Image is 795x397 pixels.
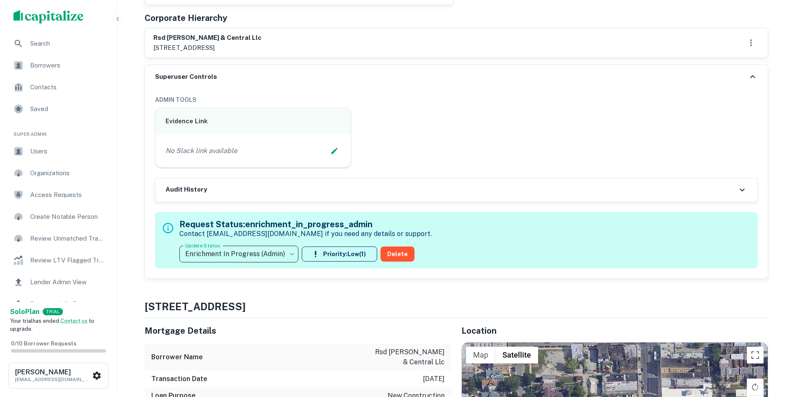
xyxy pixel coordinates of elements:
[7,272,110,292] a: Lender Admin View
[179,242,298,266] div: Enrichment In Progress (Admin)
[155,95,758,104] h6: ADMIN TOOLS
[153,43,262,53] p: [STREET_ADDRESS]
[151,374,207,384] h6: Transaction Date
[7,141,110,161] a: Users
[461,324,768,337] h5: Location
[7,34,110,54] a: Search
[145,299,768,314] h4: [STREET_ADDRESS]
[8,363,109,389] button: [PERSON_NAME][EMAIL_ADDRESS][DOMAIN_NAME]
[7,228,110,249] a: Review Unmatched Transactions
[466,347,495,363] button: Show street map
[747,379,764,395] button: Rotate map clockwise
[153,33,262,43] h6: rsd [PERSON_NAME] & central llc
[30,277,105,287] span: Lender Admin View
[7,250,110,270] a: Review LTV Flagged Transactions
[151,352,203,362] h6: Borrower Name
[10,308,39,316] strong: Solo Plan
[7,55,110,75] a: Borrowers
[10,307,39,317] a: SoloPlan
[423,374,445,384] p: [DATE]
[30,299,105,309] span: Borrower Info Requests
[495,347,538,363] button: Show satellite imagery
[13,10,84,23] img: capitalize-logo.png
[43,308,63,315] div: TRIAL
[30,60,105,70] span: Borrowers
[30,190,105,200] span: Access Requests
[166,185,207,195] h6: Audit History
[60,318,88,324] a: Contact us
[11,340,76,347] span: 0 / 10 Borrower Requests
[30,234,105,244] span: Review Unmatched Transactions
[7,99,110,119] a: Saved
[7,121,110,141] li: Super Admin
[30,146,105,156] span: Users
[145,12,227,24] h5: Corporate Hierarchy
[179,218,432,231] h5: Request Status: enrichment_in_progress_admin
[369,347,445,367] p: rsd [PERSON_NAME] & central llc
[302,247,377,262] button: Priority:Low(1)
[179,229,432,239] p: Contact [EMAIL_ADDRESS][DOMAIN_NAME] if you need any details or support.
[30,104,105,114] span: Saved
[15,376,91,383] p: [EMAIL_ADDRESS][DOMAIN_NAME]
[753,330,795,370] iframe: Chat Widget
[7,185,110,205] a: Access Requests
[30,212,105,222] span: Create Notable Person
[7,77,110,97] a: Contacts
[7,163,110,183] a: Organizations
[155,72,217,82] h6: Superuser Controls
[7,207,110,227] a: Create Notable Person
[30,39,105,49] span: Search
[30,168,105,178] span: Organizations
[30,255,105,265] span: Review LTV Flagged Transactions
[166,117,341,126] h6: Evidence Link
[328,145,341,157] button: Edit Slack Link
[166,146,237,156] p: No Slack link available
[10,318,94,332] span: Your trial has ended. to upgrade.
[15,369,91,376] h6: [PERSON_NAME]
[747,347,764,363] button: Toggle fullscreen view
[381,247,414,262] button: Delete
[30,82,105,92] span: Contacts
[7,294,110,314] a: Borrower Info Requests
[145,324,451,337] h5: Mortgage Details
[185,242,220,249] label: Update Status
